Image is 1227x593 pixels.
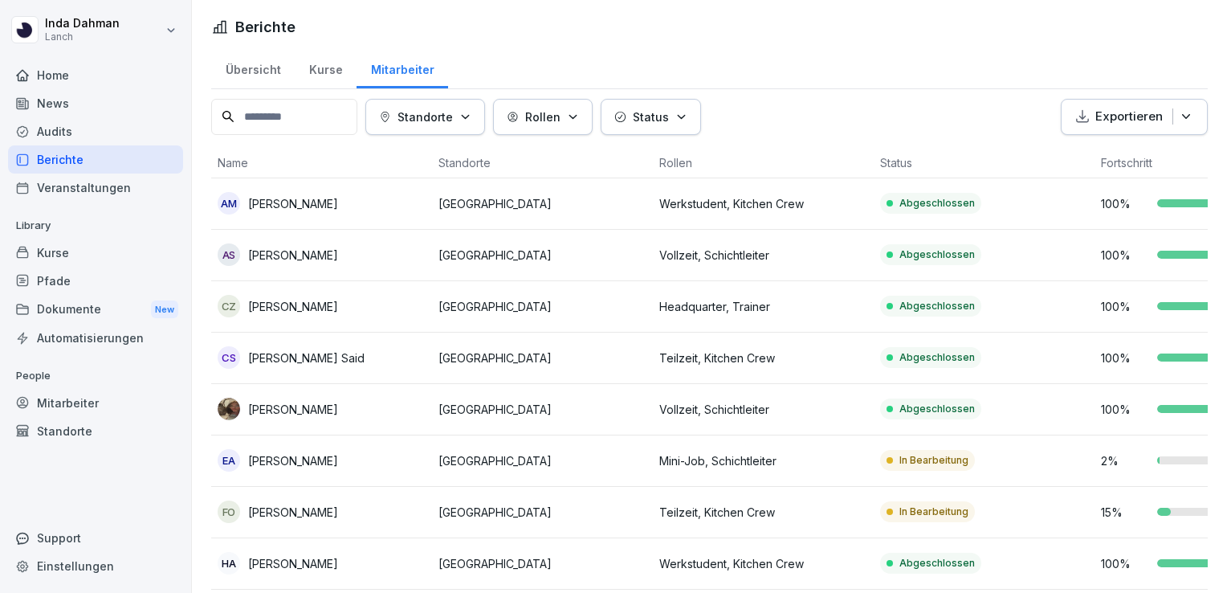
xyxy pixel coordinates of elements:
p: In Bearbeitung [899,453,968,468]
div: CS [218,346,240,369]
a: Mitarbeiter [357,47,448,88]
div: Dokumente [8,295,183,325]
a: Home [8,61,183,89]
th: Name [211,148,432,178]
th: Standorte [432,148,653,178]
a: Standorte [8,417,183,445]
p: [GEOGRAPHIC_DATA] [438,504,646,521]
p: Abgeschlossen [899,556,975,571]
p: [GEOGRAPHIC_DATA] [438,298,646,315]
img: sf1d6pzk93x28i090fw9matq.png [218,398,240,420]
p: Mini-Job, Schichtleiter [659,452,867,469]
button: Exportieren [1061,99,1208,135]
p: Werkstudent, Kitchen Crew [659,555,867,572]
p: Teilzeit, Kitchen Crew [659,504,867,521]
a: Pfade [8,267,183,295]
p: Library [8,213,183,239]
p: 100 % [1101,298,1149,315]
p: [PERSON_NAME] [248,247,338,264]
p: Abgeschlossen [899,350,975,365]
div: New [151,301,178,319]
p: Abgeschlossen [899,299,975,313]
p: 100 % [1101,247,1149,264]
a: Audits [8,117,183,145]
p: [GEOGRAPHIC_DATA] [438,350,646,366]
p: Werkstudent, Kitchen Crew [659,195,867,212]
a: Kurse [295,47,357,88]
p: Abgeschlossen [899,196,975,211]
p: Inda Dahman [45,17,120,31]
p: [PERSON_NAME] [248,504,338,521]
a: Kurse [8,239,183,267]
h1: Berichte [235,16,296,38]
th: Rollen [653,148,874,178]
p: In Bearbeitung [899,505,968,519]
a: Übersicht [211,47,295,88]
p: People [8,363,183,389]
p: Abgeschlossen [899,402,975,416]
p: [PERSON_NAME] [248,452,338,469]
div: FO [218,501,240,523]
a: News [8,89,183,117]
p: 100 % [1101,350,1149,366]
p: 15 % [1101,504,1149,521]
p: [PERSON_NAME] [248,401,338,418]
p: Abgeschlossen [899,247,975,262]
p: 100 % [1101,195,1149,212]
a: Mitarbeiter [8,389,183,417]
p: Rollen [525,108,561,125]
p: [GEOGRAPHIC_DATA] [438,247,646,264]
button: Standorte [365,99,485,135]
p: 100 % [1101,401,1149,418]
p: [PERSON_NAME] [248,555,338,572]
p: [GEOGRAPHIC_DATA] [438,401,646,418]
a: Veranstaltungen [8,174,183,202]
p: [PERSON_NAME] [248,195,338,212]
div: Support [8,524,183,552]
div: AM [218,192,240,215]
a: Automatisierungen [8,324,183,352]
p: [PERSON_NAME] [248,298,338,315]
p: [GEOGRAPHIC_DATA] [438,452,646,469]
p: Exportieren [1095,108,1163,126]
p: 100 % [1101,555,1149,572]
p: 2 % [1101,452,1149,469]
p: Standorte [397,108,453,125]
div: EA [218,449,240,472]
p: Vollzeit, Schichtleiter [659,247,867,264]
p: Teilzeit, Kitchen Crew [659,350,867,366]
p: [PERSON_NAME] Said [248,350,365,366]
p: Vollzeit, Schichtleiter [659,401,867,418]
p: Lanch [45,31,120,43]
p: Headquarter, Trainer [659,298,867,315]
div: CZ [218,295,240,317]
p: Status [633,108,669,125]
p: [GEOGRAPHIC_DATA] [438,555,646,572]
th: Status [874,148,1095,178]
button: Status [601,99,701,135]
a: Berichte [8,145,183,174]
div: AS [218,243,240,266]
div: HA [218,552,240,575]
button: Rollen [493,99,593,135]
a: Einstellungen [8,552,183,580]
p: [GEOGRAPHIC_DATA] [438,195,646,212]
a: DokumenteNew [8,295,183,325]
